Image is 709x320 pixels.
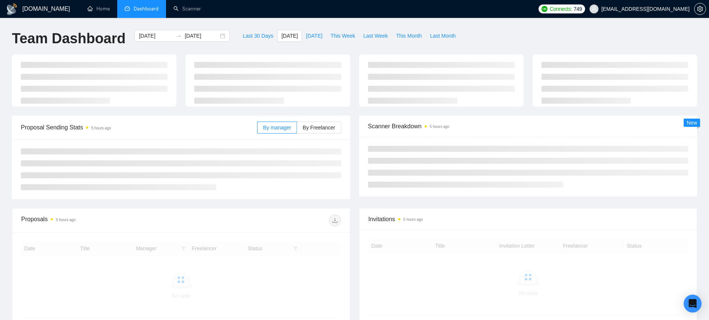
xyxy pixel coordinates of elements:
button: [DATE] [277,30,302,42]
span: Last Month [430,32,456,40]
time: 5 hours ago [430,125,450,129]
span: This Month [396,32,422,40]
button: setting [694,3,706,15]
button: This Week [326,30,359,42]
button: Last Week [359,30,392,42]
button: This Month [392,30,426,42]
span: Last Week [363,32,388,40]
h1: Team Dashboard [12,30,125,47]
span: user [591,6,597,12]
span: This Week [330,32,355,40]
span: By Freelancer [303,125,335,131]
span: New [687,120,697,126]
time: 5 hours ago [91,126,111,130]
span: 749 [574,5,582,13]
img: logo [6,3,18,15]
span: to [176,33,182,39]
button: Last Month [426,30,460,42]
div: Proposals [21,214,181,226]
span: [DATE] [281,32,298,40]
span: Proposal Sending Stats [21,123,257,132]
span: swap-right [176,33,182,39]
span: Dashboard [134,6,159,12]
a: setting [694,6,706,12]
span: Connects: [550,5,572,13]
span: By manager [263,125,291,131]
span: [DATE] [306,32,322,40]
time: 5 hours ago [403,217,423,222]
span: Invitations [368,214,688,224]
span: dashboard [125,6,130,11]
a: homeHome [87,6,110,12]
span: Scanner Breakdown [368,122,689,131]
div: Open Intercom Messenger [684,295,702,313]
input: Start date [139,32,173,40]
span: Last 30 Days [243,32,273,40]
time: 5 hours ago [56,218,76,222]
button: [DATE] [302,30,326,42]
button: Last 30 Days [239,30,277,42]
img: upwork-logo.png [542,6,547,12]
input: End date [185,32,218,40]
a: searchScanner [173,6,201,12]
